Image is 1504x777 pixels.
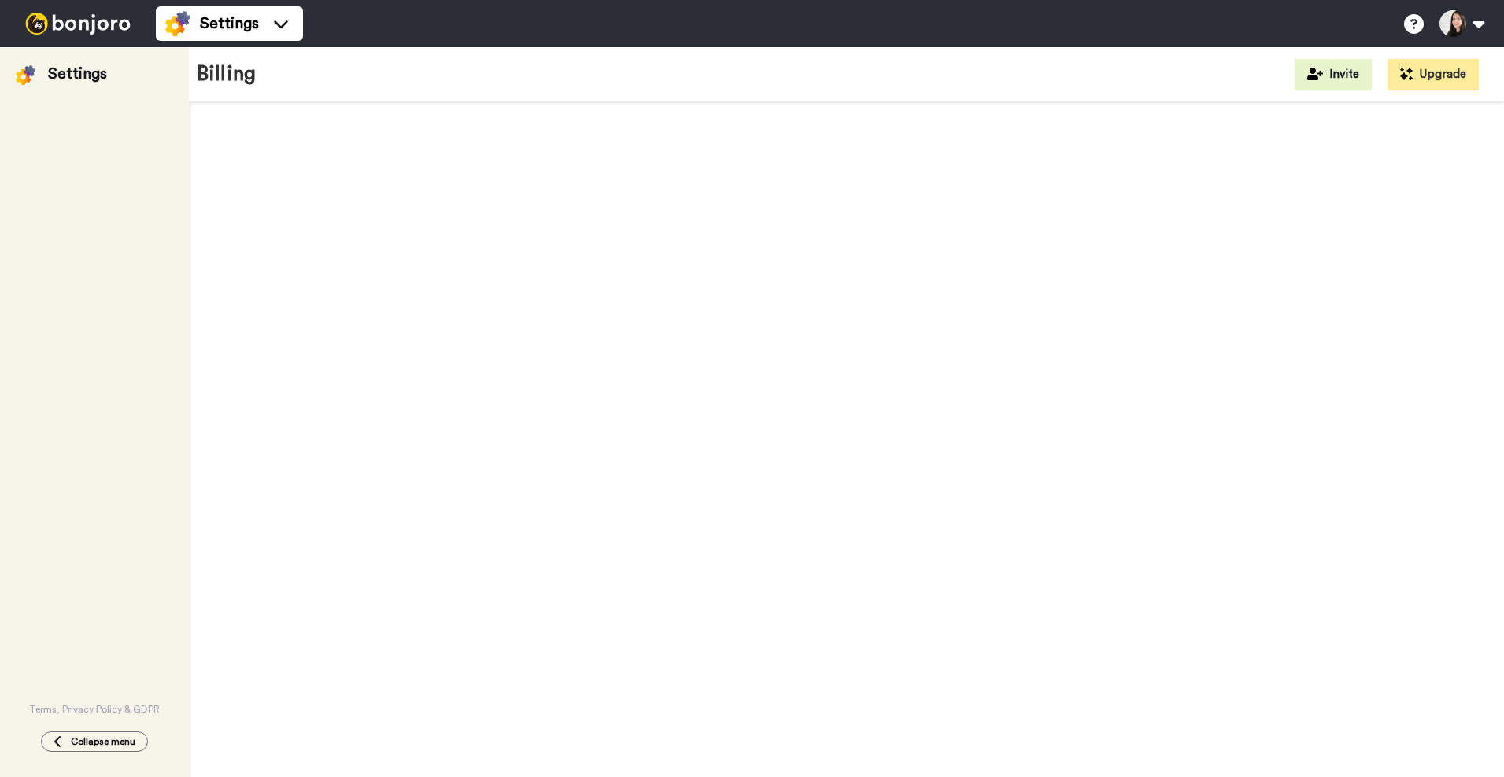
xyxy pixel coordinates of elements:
[41,731,148,752] button: Collapse menu
[16,65,35,85] img: settings-colored.svg
[1388,59,1479,90] button: Upgrade
[200,13,259,35] span: Settings
[1295,59,1372,90] button: Invite
[71,735,135,748] span: Collapse menu
[19,13,137,35] img: bj-logo-header-white.svg
[165,11,190,36] img: settings-colored.svg
[48,63,107,85] div: Settings
[197,63,256,86] h1: Billing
